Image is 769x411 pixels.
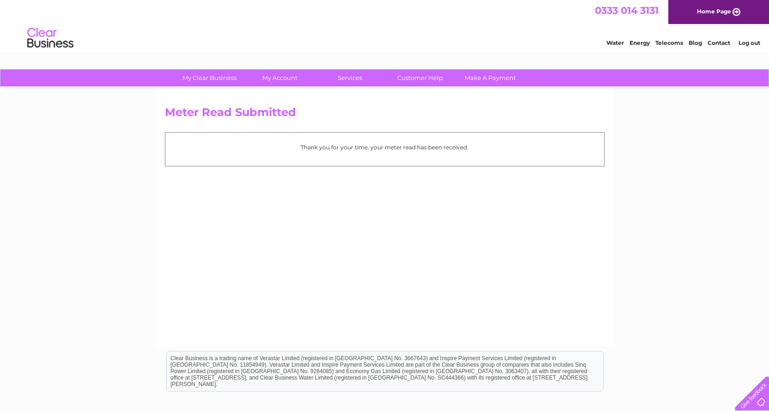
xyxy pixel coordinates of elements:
a: My Clear Business [171,69,248,86]
a: 0333 014 3131 [595,5,659,16]
a: Contact [708,39,730,46]
a: My Account [242,69,318,86]
a: Services [312,69,388,86]
h2: Meter Read Submitted [165,106,605,123]
a: Energy [630,39,650,46]
a: Log out [739,39,760,46]
p: Thank you for your time, your meter read has been received. [170,143,599,152]
a: Customer Help [382,69,458,86]
img: logo.png [27,24,74,52]
a: Telecoms [655,39,683,46]
a: Blog [689,39,702,46]
div: Clear Business is a trading name of Verastar Limited (registered in [GEOGRAPHIC_DATA] No. 3667643... [167,5,603,45]
a: Water [606,39,624,46]
a: Make A Payment [452,69,528,86]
